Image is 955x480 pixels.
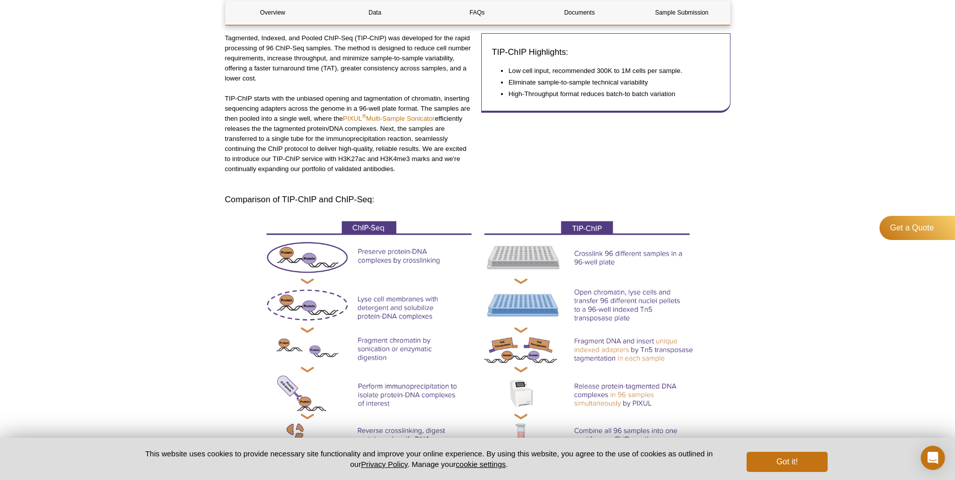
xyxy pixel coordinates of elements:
[343,115,435,122] a: PIXUL®Multi-Sample Sonicator
[430,1,525,25] a: FAQs
[361,460,407,468] a: Privacy Policy
[921,446,945,470] div: Open Intercom Messenger
[225,194,730,206] h3: Comparison of TIP-ChIP and ChIP-Seq:
[508,89,710,99] li: High-Throughput format reduces batch-to batch variation
[532,1,627,25] a: Documents
[128,448,730,469] p: This website uses cookies to provide necessary site functionality and improve your online experie...
[328,1,422,25] a: Data
[225,94,474,174] p: TIP-ChIP starts with the unbiased opening and tagmentation of chromatin, inserting sequencing ada...
[456,460,505,468] button: cookie settings
[225,33,474,84] p: Tagmented, Indexed, and Pooled ChIP-Seq (TIP-ChIP) was developed for the rapid processing of 96 C...
[879,216,955,240] a: Get a Quote
[508,77,710,88] li: Eliminate sample-to-sample technical variability
[634,1,729,25] a: Sample Submission
[508,66,710,76] li: Low cell input, recommended 300K to 1M cells per sample.
[226,1,320,25] a: Overview
[747,452,827,472] button: Got it!
[492,46,720,58] h3: TIP-ChIP Highlights:
[362,113,366,119] sup: ®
